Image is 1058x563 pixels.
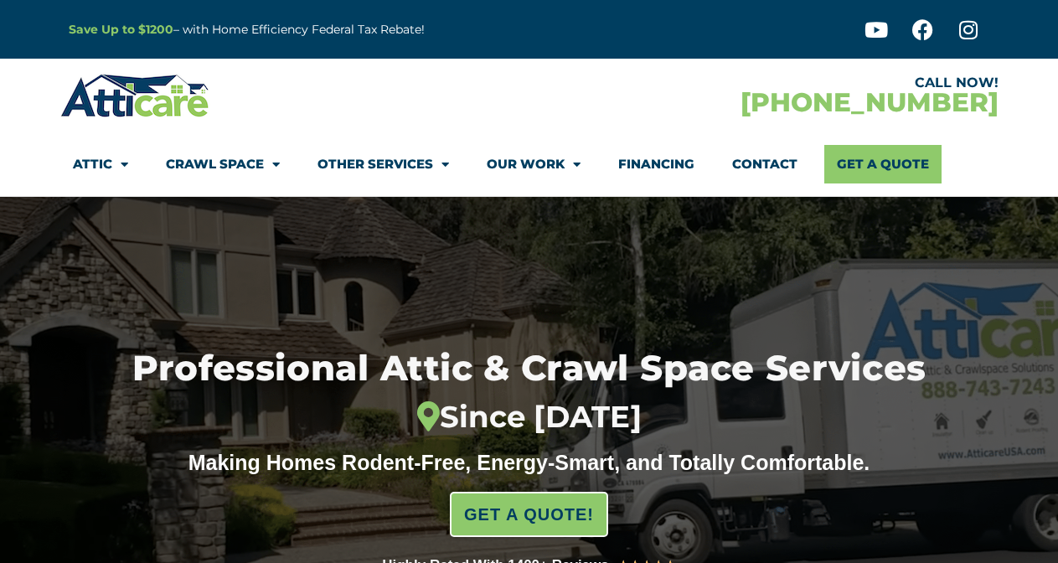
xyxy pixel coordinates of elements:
div: CALL NOW! [529,76,999,90]
a: Our Work [487,145,581,183]
a: Contact [732,145,797,183]
a: Crawl Space [166,145,280,183]
a: Save Up to $1200 [69,22,173,37]
a: Get A Quote [824,145,942,183]
a: GET A QUOTE! [450,492,608,537]
h1: Professional Attic & Crawl Space Services [50,351,1007,435]
div: Making Homes Rodent-Free, Energy-Smart, and Totally Comfortable. [157,450,902,475]
nav: Menu [73,145,986,183]
div: Since [DATE] [50,399,1007,435]
a: Financing [618,145,694,183]
p: – with Home Efficiency Federal Tax Rebate! [69,20,612,39]
a: Other Services [317,145,449,183]
a: Attic [73,145,128,183]
span: GET A QUOTE! [464,498,594,531]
